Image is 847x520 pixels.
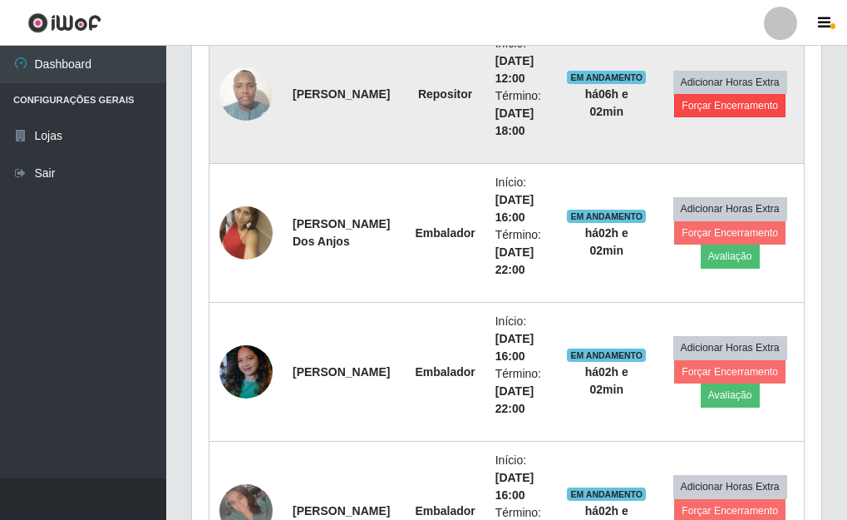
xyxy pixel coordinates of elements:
li: Término: [495,87,548,140]
button: Adicionar Horas Extra [673,71,787,94]
time: [DATE] 18:00 [495,106,534,137]
time: [DATE] 16:00 [495,471,534,502]
span: EM ANDAMENTO [567,210,646,223]
strong: há 02 h e 02 min [585,226,628,257]
time: [DATE] 12:00 [495,54,534,85]
img: 1732654332869.jpeg [219,337,273,408]
button: Avaliação [701,245,760,268]
button: Adicionar Horas Extra [673,475,787,498]
time: [DATE] 22:00 [495,384,534,415]
strong: há 02 h e 02 min [585,365,628,396]
img: 1746382932878.jpeg [219,58,273,129]
strong: Embalador [415,226,475,240]
button: Forçar Encerramento [674,360,785,384]
strong: Embalador [415,504,475,518]
strong: Repositor [418,87,472,101]
time: [DATE] 16:00 [495,193,534,224]
img: CoreUI Logo [27,12,101,33]
button: Forçar Encerramento [674,221,785,245]
button: Adicionar Horas Extra [673,197,787,220]
li: Início: [495,174,548,226]
li: Término: [495,365,548,418]
strong: [PERSON_NAME] Dos Anjos [293,217,390,248]
strong: [PERSON_NAME] [293,504,390,518]
img: 1702655136722.jpeg [219,186,273,280]
time: [DATE] 16:00 [495,332,534,363]
li: Início: [495,35,548,87]
button: Adicionar Horas Extra [673,336,787,359]
button: Forçar Encerramento [674,94,785,117]
span: EM ANDAMENTO [567,488,646,501]
strong: Embalador [415,365,475,379]
li: Início: [495,452,548,504]
strong: [PERSON_NAME] [293,365,390,379]
span: EM ANDAMENTO [567,71,646,84]
button: Avaliação [701,384,760,407]
strong: há 06 h e 02 min [585,87,628,118]
li: Término: [495,226,548,279]
time: [DATE] 22:00 [495,245,534,276]
span: EM ANDAMENTO [567,349,646,362]
strong: [PERSON_NAME] [293,87,390,101]
li: Início: [495,313,548,365]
